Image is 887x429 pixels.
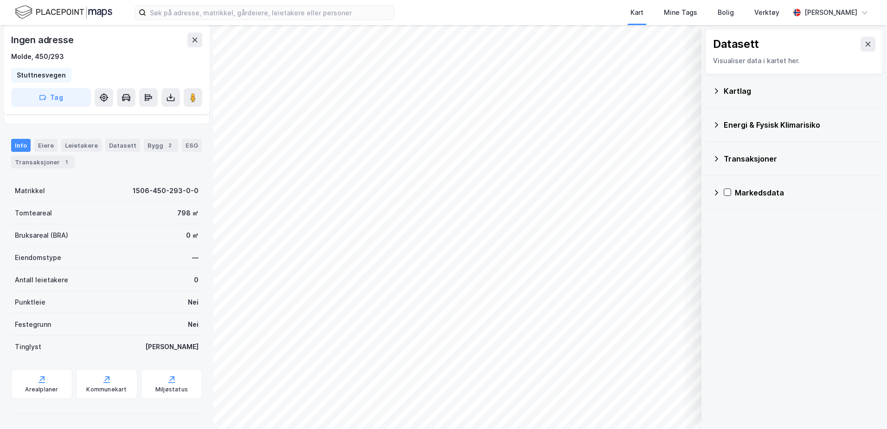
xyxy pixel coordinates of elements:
[15,185,45,196] div: Matrikkel
[15,274,68,286] div: Antall leietakere
[11,32,75,47] div: Ingen adresse
[146,6,394,19] input: Søk på adresse, matrikkel, gårdeiere, leietakere eller personer
[15,341,41,352] div: Tinglyst
[15,297,45,308] div: Punktleie
[194,274,199,286] div: 0
[188,319,199,330] div: Nei
[841,384,887,429] div: Kontrollprogram for chat
[15,208,52,219] div: Tomteareal
[754,7,779,18] div: Verktøy
[155,386,188,393] div: Miljøstatus
[17,70,66,81] div: Stuttnesvegen
[61,139,102,152] div: Leietakere
[804,7,857,18] div: [PERSON_NAME]
[25,386,58,393] div: Arealplaner
[15,230,68,241] div: Bruksareal (BRA)
[15,252,61,263] div: Eiendomstype
[62,157,71,167] div: 1
[11,51,64,62] div: Molde, 450/293
[664,7,697,18] div: Mine Tags
[11,139,31,152] div: Info
[182,139,202,152] div: ESG
[133,185,199,196] div: 1506-450-293-0-0
[15,4,112,20] img: logo.f888ab2527a4732fd821a326f86c7f29.svg
[11,156,75,169] div: Transaksjoner
[735,187,876,198] div: Markedsdata
[15,319,51,330] div: Festegrunn
[724,153,876,164] div: Transaksjoner
[630,7,643,18] div: Kart
[86,386,127,393] div: Kommunekart
[145,341,199,352] div: [PERSON_NAME]
[165,141,174,150] div: 2
[144,139,178,152] div: Bygg
[192,252,199,263] div: —
[718,7,734,18] div: Bolig
[186,230,199,241] div: 0 ㎡
[713,55,875,66] div: Visualiser data i kartet her.
[177,208,199,219] div: 798 ㎡
[11,88,91,107] button: Tag
[713,37,759,52] div: Datasett
[724,119,876,130] div: Energi & Fysisk Klimarisiko
[841,384,887,429] iframe: Chat Widget
[34,139,58,152] div: Eiere
[724,85,876,97] div: Kartlag
[105,139,140,152] div: Datasett
[188,297,199,308] div: Nei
